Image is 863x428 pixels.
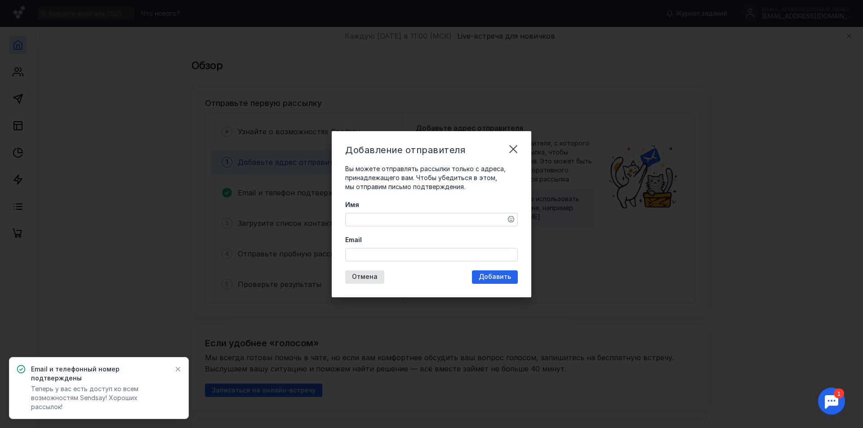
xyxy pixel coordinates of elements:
button: Добавить [472,270,518,284]
span: Вы можете отправлять рассылки только с адреса, принадлежащего вам. Чтобы убедиться в этом, мы отп... [345,165,506,190]
span: Отмена [352,273,378,281]
button: Отмена [345,270,384,284]
span: Теперь у вас есть доступ ко всем возможностям Sendsay! Хороших рассылок! [31,385,138,410]
div: 1 [20,5,31,15]
span: Имя [345,200,359,209]
span: Email [345,235,362,244]
span: Добавление отправителя [345,145,465,155]
span: Добавить [479,273,511,281]
span: Email и телефонный номер подтверждены [31,365,168,383]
